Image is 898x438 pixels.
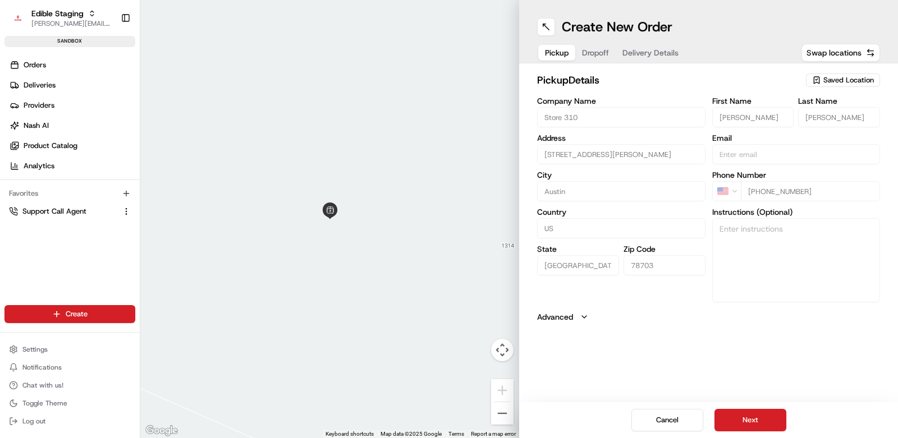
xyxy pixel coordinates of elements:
button: Advanced [537,311,880,322]
input: Enter email [712,144,881,164]
label: Last Name [798,97,880,105]
a: Nash AI [4,117,140,135]
span: Saved Location [823,75,874,85]
button: Start new chat [191,110,204,123]
span: Notifications [22,363,62,372]
a: Deliveries [4,76,140,94]
a: Analytics [4,157,140,175]
input: Enter first name [712,107,794,127]
input: Enter company name [537,107,705,127]
button: Create [4,305,135,323]
input: Enter city [537,181,705,201]
button: Zoom in [491,379,514,402]
span: Delivery Details [622,47,679,58]
a: Providers [4,96,140,114]
button: Log out [4,413,135,429]
button: Support Call Agent [4,202,135,220]
img: Nash [11,11,34,33]
button: Saved Location [806,72,880,88]
label: City [537,171,705,179]
span: Swap locations [807,47,862,58]
a: 💻API Documentation [90,158,185,178]
span: Settings [22,345,48,354]
button: Edible Staging [31,8,84,19]
label: State [537,245,619,253]
div: Start new chat [38,107,184,118]
input: Clear [29,72,185,84]
span: Analytics [24,161,54,171]
label: Zip Code [624,245,705,253]
input: Enter address [537,144,705,164]
img: 1736555255976-a54dd68f-1ca7-489b-9aae-adbdc363a1c4 [11,107,31,127]
label: First Name [712,97,794,105]
a: Powered byPylon [79,189,136,198]
span: Orders [24,60,46,70]
span: Pylon [112,190,136,198]
button: Map camera controls [491,339,514,361]
h2: pickup Details [537,72,804,88]
button: [PERSON_NAME][EMAIL_ADDRESS][DOMAIN_NAME] [31,19,112,28]
a: Report a map error [471,431,516,437]
span: Knowledge Base [22,162,86,173]
button: Swap locations [801,44,880,62]
a: Open this area in Google Maps (opens a new window) [143,423,180,438]
span: Providers [24,100,54,110]
button: Chat with us! [4,377,135,393]
span: Nash AI [24,121,49,131]
input: Enter state [537,255,619,275]
div: 📗 [11,163,20,172]
button: Cancel [631,409,703,431]
button: Edible StagingEdible Staging[PERSON_NAME][EMAIL_ADDRESS][DOMAIN_NAME] [4,4,116,31]
label: Phone Number [712,171,881,179]
input: Enter last name [798,107,880,127]
label: Address [537,134,705,142]
button: Keyboard shortcuts [326,430,374,438]
span: Toggle Theme [22,399,67,408]
a: 📗Knowledge Base [7,158,90,178]
span: Deliveries [24,80,56,90]
button: Next [714,409,786,431]
input: Enter country [537,218,705,238]
span: Product Catalog [24,141,77,151]
span: API Documentation [106,162,180,173]
span: Log out [22,417,45,426]
span: Pickup [545,47,569,58]
label: Country [537,208,705,216]
span: Chat with us! [22,381,63,390]
label: Company Name [537,97,705,105]
div: We're available if you need us! [38,118,142,127]
div: sandbox [4,36,135,47]
button: Notifications [4,359,135,375]
button: Settings [4,342,135,357]
img: Edible Staging [9,9,27,27]
a: Support Call Agent [9,206,117,216]
a: Orders [4,56,140,74]
span: Map data ©2025 Google [381,431,442,437]
button: Zoom out [491,402,514,425]
input: Enter phone number [741,181,881,201]
input: Enter zip code [624,255,705,275]
div: Favorites [4,185,135,202]
p: Welcome 👋 [11,44,204,62]
h1: Create New Order [562,18,672,36]
a: Product Catalog [4,137,140,155]
div: 💻 [95,163,104,172]
span: Dropoff [582,47,609,58]
label: Email [712,134,881,142]
label: Advanced [537,311,573,322]
label: Instructions (Optional) [712,208,881,216]
span: Create [66,309,88,319]
button: Toggle Theme [4,395,135,411]
a: Terms (opens in new tab) [448,431,464,437]
img: Google [143,423,180,438]
span: Support Call Agent [22,206,86,216]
